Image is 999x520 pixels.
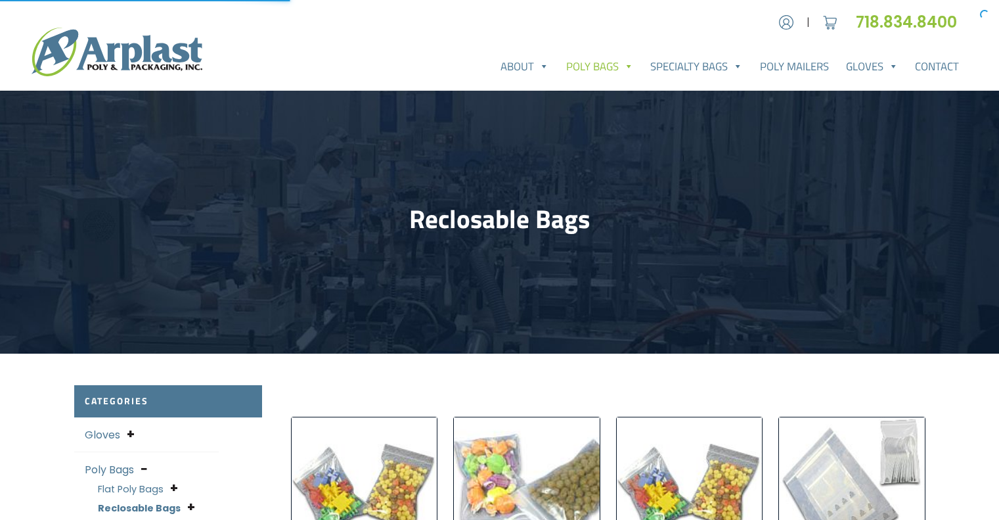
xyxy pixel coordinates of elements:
[98,483,164,496] a: Flat Poly Bags
[837,53,907,80] a: Gloves
[85,427,120,442] a: Gloves
[492,53,558,80] a: About
[74,385,262,417] h2: Categories
[85,462,134,477] a: Poly Bags
[558,53,642,80] a: Poly Bags
[807,14,810,30] span: |
[906,53,967,80] a: Contact
[856,11,967,33] a: 718.834.8400
[642,53,752,80] a: Specialty Bags
[98,502,181,515] a: Reclosable Bags
[751,53,837,80] a: Poly Mailers
[74,204,925,235] h1: Reclosable Bags
[32,28,202,76] img: logo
